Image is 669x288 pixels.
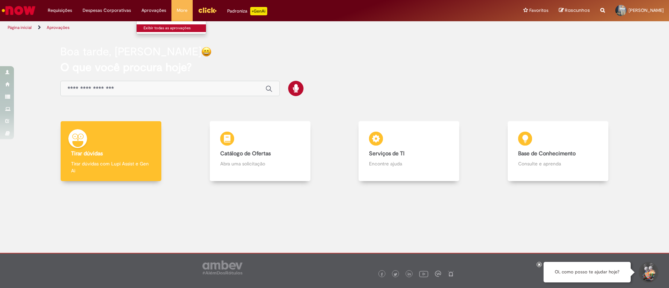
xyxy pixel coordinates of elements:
[137,24,213,32] a: Exibir todas as aprovações
[1,3,37,17] img: ServiceNow
[177,7,187,14] span: More
[198,5,217,15] img: click_logo_yellow_360x200.png
[369,160,449,167] p: Encontre ajuda
[220,160,300,167] p: Abra uma solicitação
[202,260,243,274] img: logo_footer_ambev_rotulo_gray.png
[227,7,267,15] div: Padroniza
[529,7,548,14] span: Favoritos
[408,272,411,277] img: logo_footer_linkedin.png
[484,121,633,181] a: Base de Conhecimento Consulte e aprenda
[8,25,32,30] a: Página inicial
[201,47,212,57] img: happy-face.png
[518,160,598,167] p: Consulte e aprenda
[435,271,441,277] img: logo_footer_workplace.png
[71,150,103,157] b: Tirar dúvidas
[220,150,271,157] b: Catálogo de Ofertas
[629,7,664,13] span: [PERSON_NAME]
[334,121,484,181] a: Serviços de TI Encontre ajuda
[37,121,186,181] a: Tirar dúvidas Tirar dúvidas com Lupi Assist e Gen Ai
[518,150,576,157] b: Base de Conhecimento
[559,7,590,14] a: Rascunhos
[544,262,631,282] div: Oi, como posso te ajudar hoje?
[186,121,335,181] a: Catálogo de Ofertas Abra uma solicitação
[448,271,454,277] img: logo_footer_naosei.png
[48,7,72,14] span: Requisições
[565,7,590,14] span: Rascunhos
[369,150,405,157] b: Serviços de TI
[380,273,384,276] img: logo_footer_facebook.png
[141,7,166,14] span: Aprovações
[60,46,201,58] h2: Boa tarde, [PERSON_NAME]
[47,25,70,30] a: Aprovações
[394,273,397,276] img: logo_footer_twitter.png
[136,21,206,34] ul: Aprovações
[60,61,609,73] h2: O que você procura hoje?
[71,160,151,174] p: Tirar dúvidas com Lupi Assist e Gen Ai
[419,269,428,278] img: logo_footer_youtube.png
[638,262,659,283] button: Iniciar Conversa de Suporte
[5,21,441,34] ul: Trilhas de página
[250,7,267,15] p: +GenAi
[83,7,131,14] span: Despesas Corporativas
